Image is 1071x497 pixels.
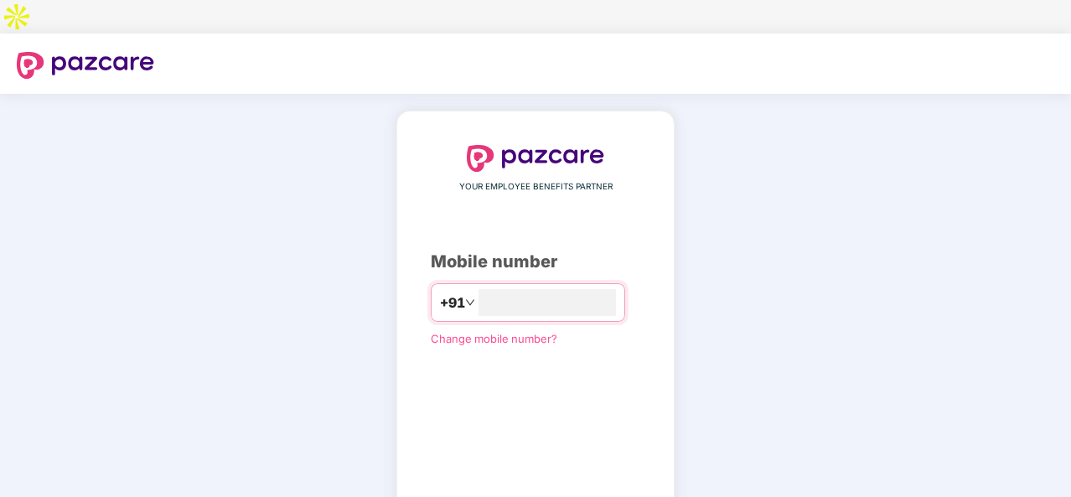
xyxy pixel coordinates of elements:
[431,332,557,345] a: Change mobile number?
[17,52,154,79] img: logo
[465,298,475,308] span: down
[431,249,640,275] div: Mobile number
[440,293,465,313] span: +91
[467,145,604,172] img: logo
[459,180,613,194] span: YOUR EMPLOYEE BENEFITS PARTNER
